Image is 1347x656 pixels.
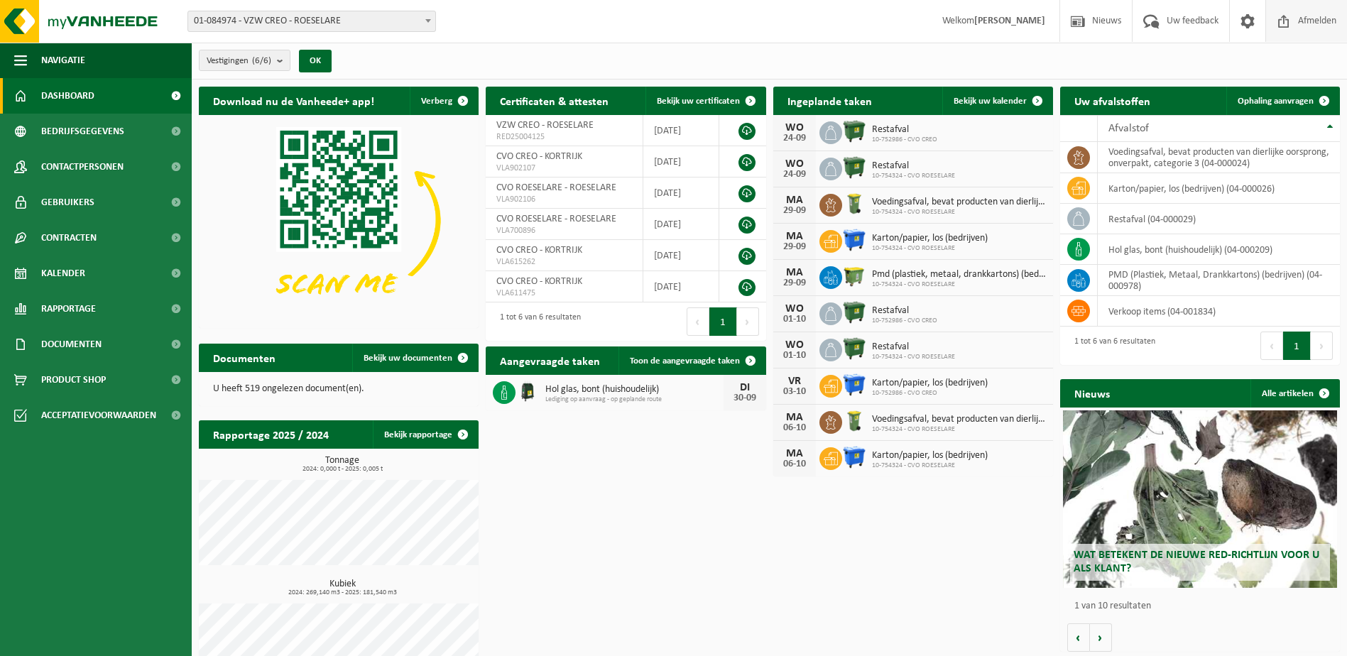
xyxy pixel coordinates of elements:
img: WB-1100-HPE-GN-01 [842,300,866,324]
p: 1 van 10 resultaten [1074,601,1333,611]
div: MA [780,267,809,278]
span: Ophaling aanvragen [1238,97,1314,106]
span: 10-754324 - CVO ROESELARE [872,280,1046,289]
button: Next [737,307,759,336]
span: Restafval [872,341,955,353]
span: Contactpersonen [41,149,124,185]
a: Bekijk uw documenten [352,344,477,372]
td: restafval (04-000029) [1098,204,1340,234]
span: Restafval [872,160,955,172]
span: Pmd (plastiek, metaal, drankkartons) (bedrijven) [872,269,1046,280]
td: [DATE] [643,146,719,177]
td: [DATE] [643,240,719,271]
a: Ophaling aanvragen [1226,87,1338,115]
span: Bekijk uw documenten [364,354,452,363]
span: Rapportage [41,291,96,327]
span: VLA902106 [496,194,632,205]
div: 1 tot 6 van 6 resultaten [493,306,581,337]
span: 10-754324 - CVO ROESELARE [872,425,1046,434]
div: MA [780,195,809,206]
button: Verberg [410,87,477,115]
div: 24-09 [780,133,809,143]
button: OK [299,50,332,72]
span: 10-752986 - CVO CREO [872,317,937,325]
a: Wat betekent de nieuwe RED-richtlijn voor u als klant? [1063,410,1337,588]
span: Dashboard [41,78,94,114]
span: 10-752986 - CVO CREO [872,389,988,398]
img: WB-1100-HPE-BE-01 [842,445,866,469]
span: 2024: 269,140 m3 - 2025: 181,540 m3 [206,589,479,596]
div: WO [780,303,809,315]
span: Karton/papier, los (bedrijven) [872,233,988,244]
div: 1 tot 6 van 6 resultaten [1067,330,1155,361]
img: WB-1100-HPE-BE-01 [842,373,866,397]
img: WB-0140-HPE-GN-50 [842,192,866,216]
span: Lediging op aanvraag - op geplande route [545,395,723,404]
a: Bekijk rapportage [373,420,477,449]
div: WO [780,339,809,351]
span: VLA700896 [496,225,632,236]
span: Restafval [872,305,937,317]
button: Next [1311,332,1333,360]
span: 10-754324 - CVO ROESELARE [872,244,988,253]
h3: Kubiek [206,579,479,596]
button: Previous [687,307,709,336]
h2: Nieuws [1060,379,1124,407]
img: WB-1100-HPE-GN-01 [842,119,866,143]
span: Karton/papier, los (bedrijven) [872,378,988,389]
button: 1 [709,307,737,336]
h2: Documenten [199,344,290,371]
h2: Uw afvalstoffen [1060,87,1165,114]
span: CVO CREO - KORTRIJK [496,276,582,287]
div: VR [780,376,809,387]
span: 10-754324 - CVO ROESELARE [872,461,988,470]
count: (6/6) [252,56,271,65]
div: 30-09 [731,393,759,403]
div: 29-09 [780,242,809,252]
a: Bekijk uw certificaten [645,87,765,115]
a: Toon de aangevraagde taken [618,346,765,375]
div: 01-10 [780,315,809,324]
button: 1 [1283,332,1311,360]
img: Download de VHEPlus App [199,115,479,325]
span: 01-084974 - VZW CREO - ROESELARE [187,11,436,32]
span: 10-754324 - CVO ROESELARE [872,353,955,361]
div: MA [780,448,809,459]
button: Volgende [1090,623,1112,652]
span: VLA902107 [496,163,632,174]
td: voedingsafval, bevat producten van dierlijke oorsprong, onverpakt, categorie 3 (04-000024) [1098,142,1340,173]
span: 01-084974 - VZW CREO - ROESELARE [188,11,435,31]
span: Navigatie [41,43,85,78]
span: 2024: 0,000 t - 2025: 0,005 t [206,466,479,473]
div: MA [780,231,809,242]
h2: Ingeplande taken [773,87,886,114]
div: 29-09 [780,206,809,216]
a: Alle artikelen [1250,379,1338,408]
h2: Rapportage 2025 / 2024 [199,420,343,448]
span: VZW CREO - ROESELARE [496,120,594,131]
h2: Download nu de Vanheede+ app! [199,87,388,114]
img: WB-1100-HPE-GN-50 [842,264,866,288]
span: Verberg [421,97,452,106]
img: WB-1100-HPE-GN-01 [842,155,866,180]
div: MA [780,412,809,423]
h3: Tonnage [206,456,479,473]
td: karton/papier, los (bedrijven) (04-000026) [1098,173,1340,204]
span: Restafval [872,124,937,136]
span: CVO ROESELARE - ROESELARE [496,182,616,193]
strong: [PERSON_NAME] [974,16,1045,26]
span: Afvalstof [1108,123,1149,134]
span: RED25004125 [496,131,632,143]
span: CVO ROESELARE - ROESELARE [496,214,616,224]
div: 06-10 [780,423,809,433]
span: 10-754324 - CVO ROESELARE [872,208,1046,217]
div: 01-10 [780,351,809,361]
span: Kalender [41,256,85,291]
span: VLA611475 [496,288,632,299]
span: Bekijk uw certificaten [657,97,740,106]
span: CVO CREO - KORTRIJK [496,151,582,162]
span: Contracten [41,220,97,256]
span: 10-754324 - CVO ROESELARE [872,172,955,180]
div: DI [731,382,759,393]
span: Product Shop [41,362,106,398]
